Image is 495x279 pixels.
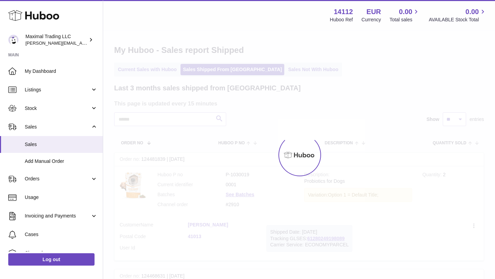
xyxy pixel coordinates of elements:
span: AVAILABLE Stock Total [429,16,487,23]
span: Channels [25,250,98,256]
span: Stock [25,105,90,112]
span: Usage [25,194,98,201]
span: 0.00 [399,7,412,16]
span: Add Manual Order [25,158,98,165]
span: Total sales [389,16,420,23]
span: Sales [25,141,98,148]
strong: 14112 [334,7,353,16]
span: Invoicing and Payments [25,213,90,219]
strong: EUR [366,7,381,16]
span: Sales [25,124,90,130]
span: [PERSON_NAME][EMAIL_ADDRESS][DOMAIN_NAME] [25,40,138,46]
div: Huboo Ref [330,16,353,23]
span: Orders [25,176,90,182]
div: Currency [362,16,381,23]
div: Maximal Trading LLC [25,33,87,46]
a: 0.00 AVAILABLE Stock Total [429,7,487,23]
a: 0.00 Total sales [389,7,420,23]
a: Log out [8,253,95,266]
span: Listings [25,87,90,93]
span: Cases [25,231,98,238]
span: 0.00 [465,7,479,16]
span: My Dashboard [25,68,98,75]
img: scott@scottkanacher.com [8,35,19,45]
